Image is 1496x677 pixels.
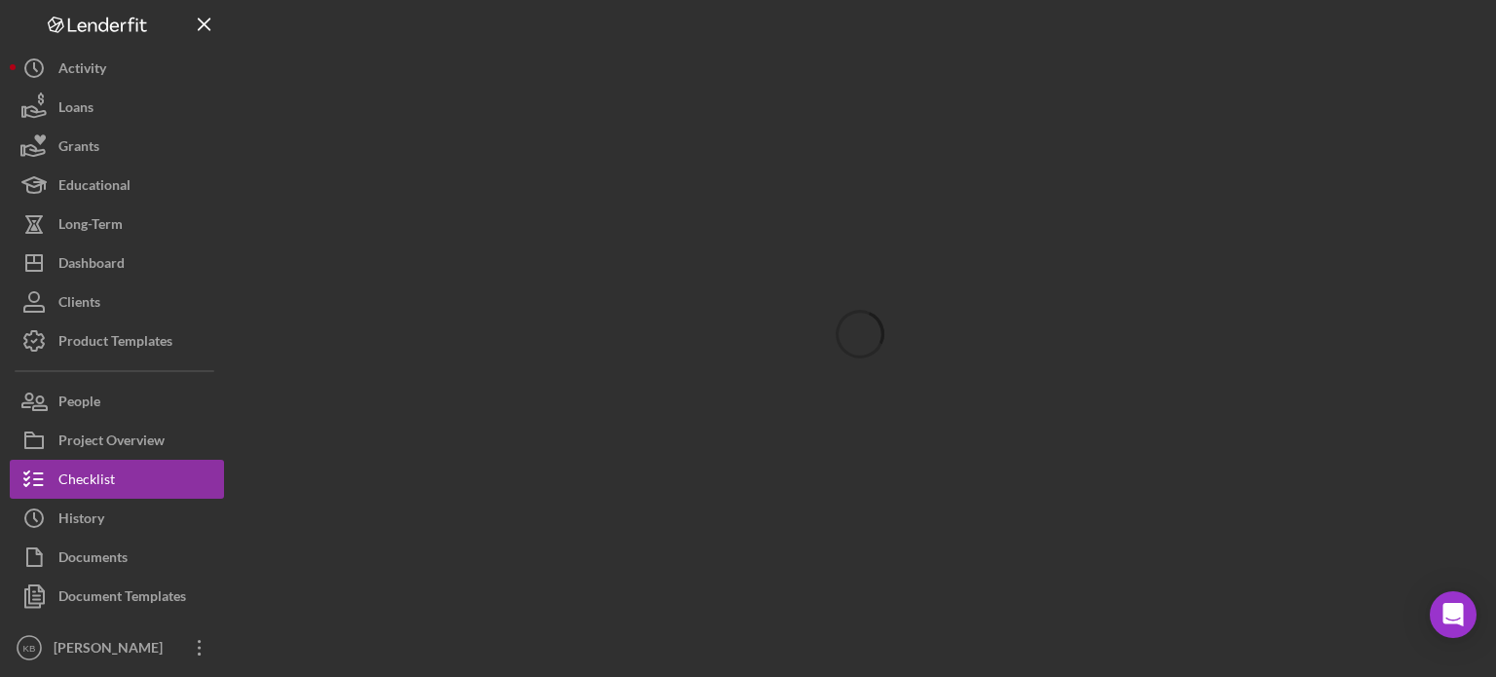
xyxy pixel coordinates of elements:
button: Grants [10,127,224,166]
text: KB [23,643,36,654]
button: KB[PERSON_NAME] [10,628,224,667]
div: Activity [58,49,106,93]
div: Educational [58,166,131,209]
div: Product Templates [58,321,172,365]
div: People [58,382,100,426]
button: Document Templates [10,577,224,616]
div: Dashboard [58,244,125,287]
button: Educational [10,166,224,205]
div: [PERSON_NAME] [49,628,175,672]
div: Project Overview [58,421,165,465]
button: Product Templates [10,321,224,360]
button: Checklist [10,460,224,499]
div: Documents [58,538,128,582]
button: Clients [10,282,224,321]
button: Project Overview [10,421,224,460]
button: Documents [10,538,224,577]
button: Activity [10,49,224,88]
div: Loans [58,88,93,132]
div: Open Intercom Messenger [1430,591,1477,638]
div: Long-Term [58,205,123,248]
button: Long-Term [10,205,224,244]
button: History [10,499,224,538]
button: People [10,382,224,421]
div: Grants [58,127,99,170]
div: History [58,499,104,543]
div: Document Templates [58,577,186,621]
div: Checklist [58,460,115,504]
div: Clients [58,282,100,326]
button: Dashboard [10,244,224,282]
button: Loans [10,88,224,127]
